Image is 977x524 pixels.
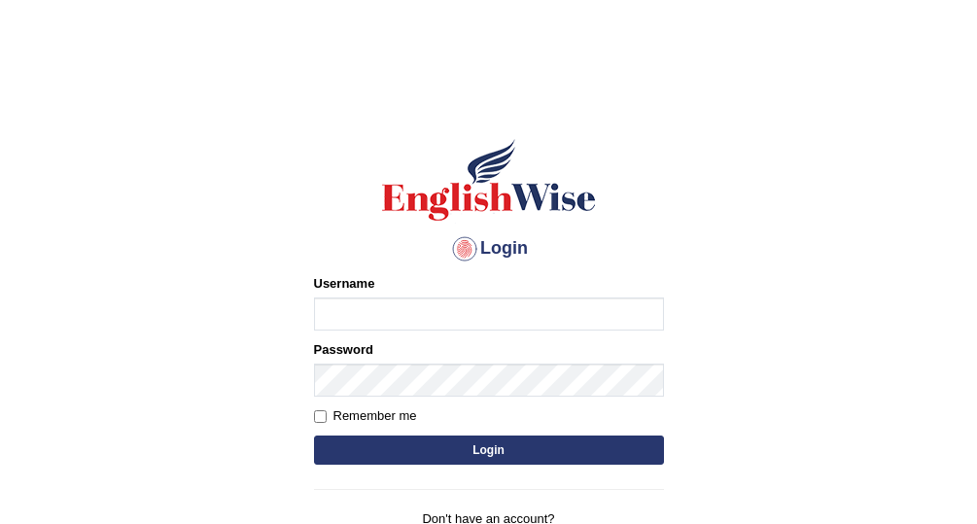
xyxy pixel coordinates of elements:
[314,274,375,293] label: Username
[314,436,664,465] button: Login
[314,233,664,264] h4: Login
[378,136,600,224] img: Logo of English Wise sign in for intelligent practice with AI
[314,340,373,359] label: Password
[314,406,417,426] label: Remember me
[314,410,327,423] input: Remember me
